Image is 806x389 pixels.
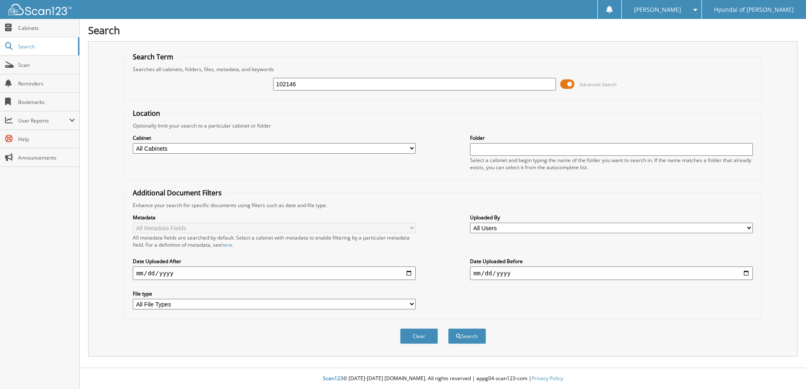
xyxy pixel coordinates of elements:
span: Advanced Search [579,81,617,88]
span: Cabinets [18,24,75,32]
div: © [DATE]-[DATE] [DOMAIN_NAME]. All rights reserved | appg04-scan123-com | [80,368,806,389]
legend: Location [129,109,164,118]
label: File type [133,290,416,297]
div: Select a cabinet and begin typing the name of the folder you want to search in. If the name match... [470,157,753,171]
span: Search [18,43,74,50]
span: Scan123 [323,375,343,382]
label: Folder [470,134,753,141]
label: Date Uploaded After [133,258,416,265]
a: here [221,241,232,248]
div: All metadata fields are searched by default. Select a cabinet with metadata to enable filtering b... [133,234,416,248]
span: Announcements [18,154,75,161]
label: Cabinet [133,134,416,141]
span: Hyundai of [PERSON_NAME] [714,7,794,12]
span: Reminders [18,80,75,87]
h1: Search [88,23,798,37]
input: end [470,266,753,280]
span: Help [18,136,75,143]
img: scan123-logo-white.svg [8,4,72,15]
button: Clear [400,328,438,344]
div: Optionally limit your search to a particular cabinet or folder [129,122,757,129]
a: Privacy Policy [532,375,563,382]
label: Metadata [133,214,416,221]
button: Search [448,328,486,344]
span: [PERSON_NAME] [634,7,681,12]
label: Uploaded By [470,214,753,221]
div: Enhance your search for specific documents using filters such as date and file type. [129,202,757,209]
legend: Search Term [129,52,177,61]
span: Scan [18,61,75,69]
span: Bookmarks [18,99,75,106]
input: start [133,266,416,280]
legend: Additional Document Filters [129,188,226,197]
label: Date Uploaded Before [470,258,753,265]
span: User Reports [18,117,69,124]
iframe: Chat Widget [764,349,806,389]
div: Searches all cabinets, folders, files, metadata, and keywords [129,66,757,73]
